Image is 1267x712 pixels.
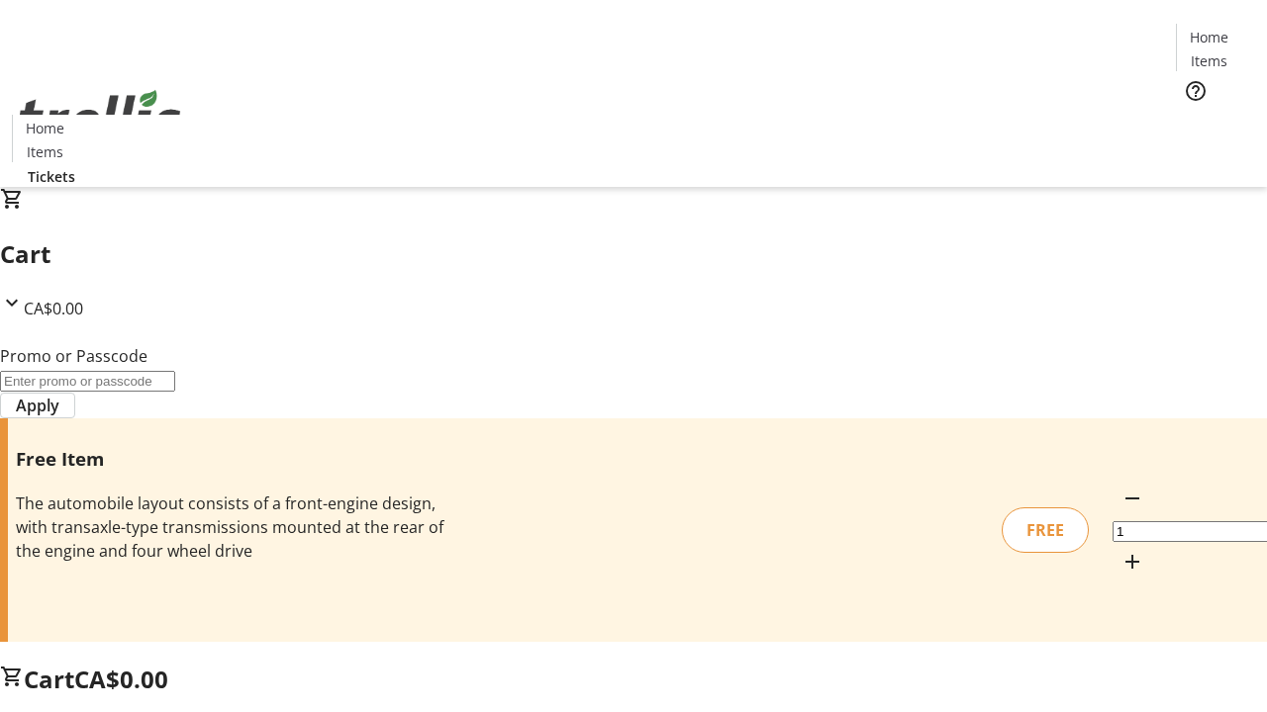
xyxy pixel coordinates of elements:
span: Home [1190,27,1228,47]
span: Home [26,118,64,138]
a: Home [1177,27,1240,47]
span: Tickets [28,166,75,187]
span: CA$0.00 [24,298,83,319]
span: Apply [16,394,59,417]
a: Tickets [12,166,91,187]
div: The automobile layout consists of a front-engine design, with transaxle-type transmissions mounte... [16,491,448,563]
a: Items [13,141,76,162]
h3: Free Item [16,445,448,473]
a: Tickets [1176,115,1255,135]
button: Increment by one [1113,542,1152,581]
button: Decrement by one [1113,479,1152,518]
span: Items [1191,50,1227,71]
span: CA$0.00 [74,663,168,695]
div: FREE [1002,507,1089,553]
img: Orient E2E Organization FF5IkU6PR7's Logo [12,68,188,167]
button: Help [1176,71,1216,111]
a: Items [1177,50,1240,71]
span: Items [27,141,63,162]
span: Tickets [1192,115,1239,135]
a: Home [13,118,76,138]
